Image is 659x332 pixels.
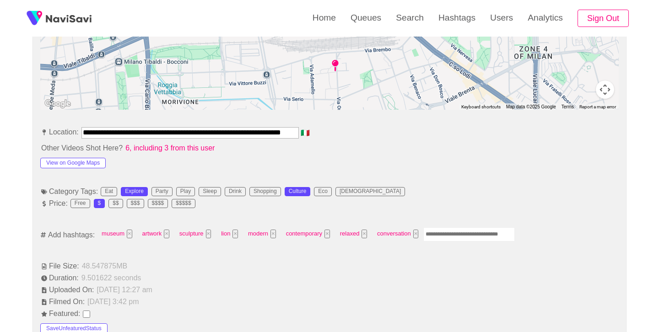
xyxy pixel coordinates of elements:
div: Eco [318,188,328,195]
span: Price: [40,199,69,208]
span: Add hashtags: [47,231,96,239]
span: Category Tags: [40,187,99,196]
button: Tag at index 1 with value 3448 focussed. Press backspace to remove [164,230,169,238]
span: File Size: [40,262,80,270]
div: Shopping [254,188,277,195]
button: Tag at index 7 with value 2401 focussed. Press backspace to remove [413,230,419,238]
div: Free [75,200,86,207]
button: Tag at index 3 with value 11093 focussed. Press backspace to remove [232,230,238,238]
button: Tag at index 4 with value 2390 focussed. Press backspace to remove [270,230,276,238]
input: Enter tag here and press return [423,227,515,241]
img: fireSpot [46,14,92,23]
span: museum [99,227,135,241]
div: [DEMOGRAPHIC_DATA] [340,188,401,195]
div: $$$$ [152,200,164,207]
span: relaxed [337,227,370,241]
img: Google [43,98,73,110]
a: Open this area in Google Maps (opens a new window) [43,98,73,110]
span: [DATE] 3:42 pm [86,298,140,306]
button: Tag at index 0 with value 128 focussed. Press backspace to remove [127,230,132,238]
div: Culture [289,188,307,195]
span: modern [245,227,279,241]
div: Party [156,188,168,195]
div: $$$$$ [176,200,191,207]
button: Tag at index 2 with value 39 focussed. Press backspace to remove [206,230,211,238]
button: View on Google Maps [40,158,106,169]
a: View on Google Maps [40,158,106,166]
span: Location: [40,128,80,136]
button: Sign Out [578,10,629,27]
span: Uploaded On: [40,286,95,294]
span: [DATE] 12:27 am [96,286,153,294]
span: Featured: [40,310,81,318]
span: 9.501622 seconds [81,274,142,282]
button: Tag at index 6 with value 2296 focussed. Press backspace to remove [362,230,367,238]
div: Drink [229,188,242,195]
div: $$$ [131,200,140,207]
span: sculpture [177,227,214,241]
div: $ [98,200,101,207]
button: Map camera controls [596,80,614,99]
span: Filmed On: [40,298,86,306]
span: 🇮🇹 [300,129,311,137]
span: contemporary [283,227,333,241]
span: lion [218,227,241,241]
span: 6, including 3 from this user [124,144,216,152]
span: Map data ©2025 Google [506,104,556,109]
span: artwork [140,227,172,241]
div: Sleep [203,188,217,195]
span: conversation [374,227,421,241]
img: fireSpot [23,7,46,30]
span: 48.547875 MB [81,262,128,270]
a: Report a map error [579,104,616,109]
a: Terms (opens in new tab) [562,104,574,109]
div: Eat [105,188,113,195]
div: Play [180,188,191,195]
span: Other Videos Shot Here? [40,144,124,152]
button: Tag at index 5 with value 2320 focussed. Press backspace to remove [324,230,330,238]
div: Explore [125,188,144,195]
span: Duration: [40,274,80,282]
button: Keyboard shortcuts [461,104,501,110]
div: $$ [113,200,119,207]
